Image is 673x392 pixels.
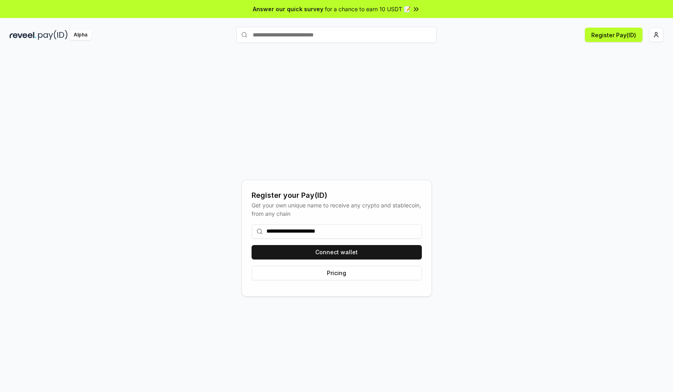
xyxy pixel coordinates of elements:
[252,245,422,259] button: Connect wallet
[585,28,643,42] button: Register Pay(ID)
[38,30,68,40] img: pay_id
[252,266,422,280] button: Pricing
[325,5,411,13] span: for a chance to earn 10 USDT 📝
[253,5,323,13] span: Answer our quick survey
[69,30,92,40] div: Alpha
[10,30,36,40] img: reveel_dark
[252,201,422,218] div: Get your own unique name to receive any crypto and stablecoin, from any chain
[252,190,422,201] div: Register your Pay(ID)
